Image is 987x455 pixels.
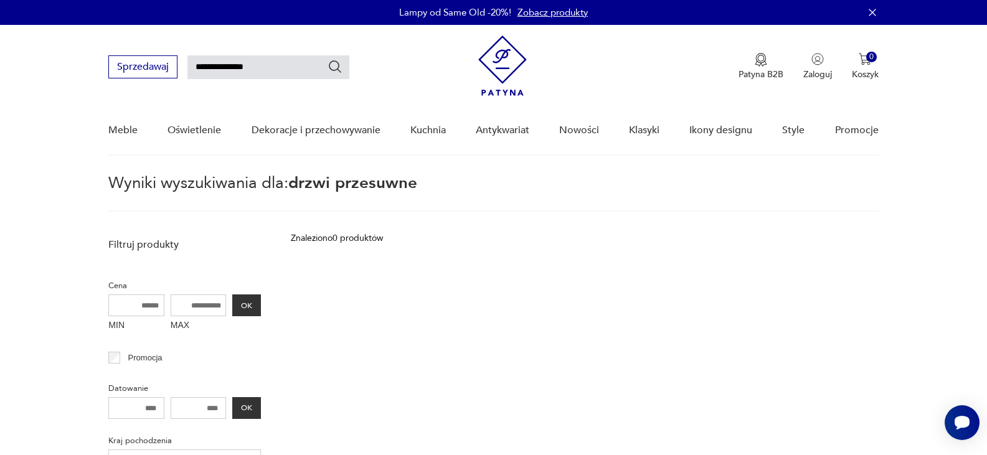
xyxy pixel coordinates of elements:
[689,106,752,154] a: Ikony designu
[108,316,164,336] label: MIN
[755,53,767,67] img: Ikona medalu
[232,397,261,419] button: OK
[128,351,163,365] p: Promocja
[852,53,879,80] button: 0Koszyk
[811,53,824,65] img: Ikonka użytkownika
[866,52,877,62] div: 0
[410,106,446,154] a: Kuchnia
[476,106,529,154] a: Antykwariat
[108,279,261,293] p: Cena
[171,316,227,336] label: MAX
[835,106,879,154] a: Promocje
[739,53,783,80] a: Ikona medaluPatyna B2B
[803,68,832,80] p: Zaloguj
[108,382,261,395] p: Datowanie
[478,35,527,96] img: Patyna - sklep z meblami i dekoracjami vintage
[252,106,380,154] a: Dekoracje i przechowywanie
[629,106,659,154] a: Klasyki
[232,294,261,316] button: OK
[852,68,879,80] p: Koszyk
[859,53,871,65] img: Ikona koszyka
[739,68,783,80] p: Patyna B2B
[739,53,783,80] button: Patyna B2B
[517,6,588,19] a: Zobacz produkty
[108,238,261,251] p: Filtruj produkty
[782,106,805,154] a: Style
[108,55,177,78] button: Sprzedawaj
[108,176,878,212] p: Wyniki wyszukiwania dla:
[399,6,511,19] p: Lampy od Same Old -20%!
[291,232,383,245] div: Znaleziono 0 produktów
[108,106,138,154] a: Meble
[803,53,832,80] button: Zaloguj
[328,59,342,74] button: Szukaj
[945,405,980,440] iframe: Smartsupp widget button
[288,172,417,194] span: drzwi przesuwne
[108,63,177,72] a: Sprzedawaj
[108,434,261,448] p: Kraj pochodzenia
[168,106,221,154] a: Oświetlenie
[559,106,599,154] a: Nowości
